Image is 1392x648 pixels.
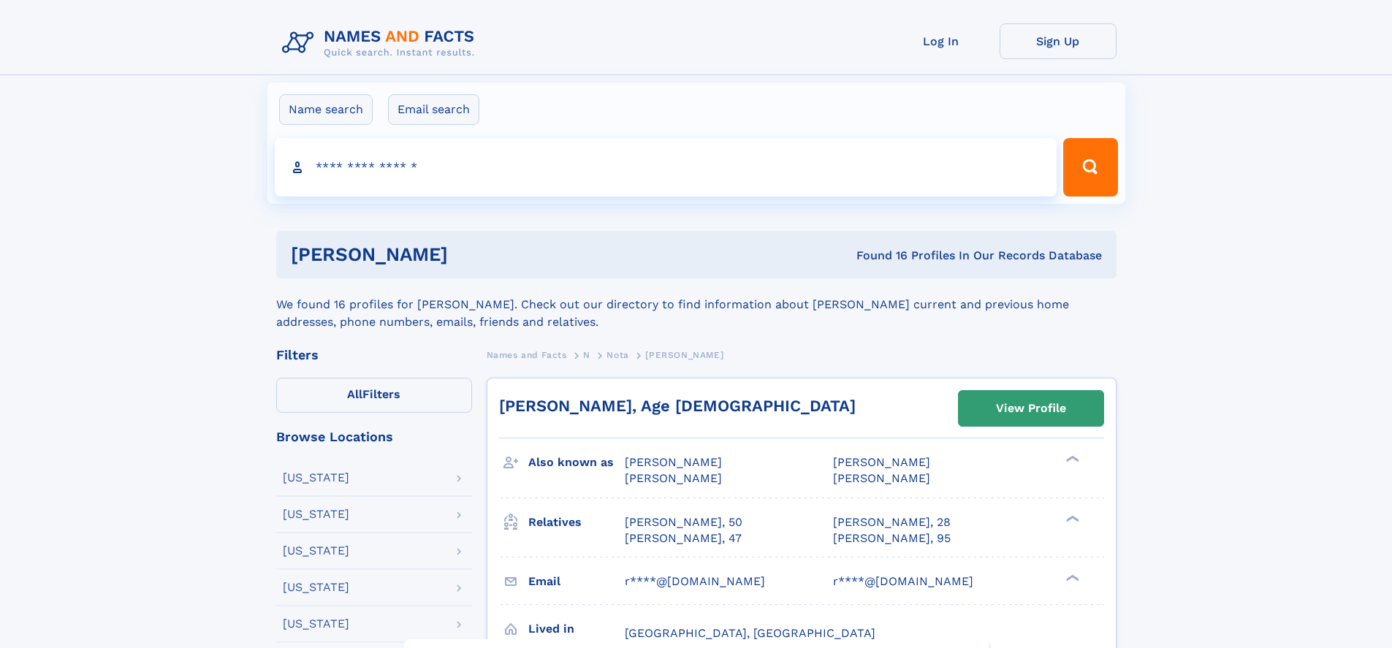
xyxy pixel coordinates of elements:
[276,378,472,413] label: Filters
[625,455,722,469] span: [PERSON_NAME]
[276,23,487,63] img: Logo Names and Facts
[279,94,373,125] label: Name search
[283,472,349,484] div: [US_STATE]
[583,346,590,364] a: N
[645,350,723,360] span: [PERSON_NAME]
[625,626,875,640] span: [GEOGRAPHIC_DATA], [GEOGRAPHIC_DATA]
[833,471,930,485] span: [PERSON_NAME]
[1063,138,1117,197] button: Search Button
[283,582,349,593] div: [US_STATE]
[283,618,349,630] div: [US_STATE]
[528,450,625,475] h3: Also known as
[833,514,951,530] a: [PERSON_NAME], 28
[625,471,722,485] span: [PERSON_NAME]
[283,508,349,520] div: [US_STATE]
[499,397,856,415] a: [PERSON_NAME], Age [DEMOGRAPHIC_DATA]
[606,346,628,364] a: Nota
[996,392,1066,425] div: View Profile
[833,530,951,546] a: [PERSON_NAME], 95
[625,514,742,530] a: [PERSON_NAME], 50
[347,387,362,401] span: All
[883,23,1000,59] a: Log In
[388,94,479,125] label: Email search
[291,245,653,264] h1: [PERSON_NAME]
[652,248,1102,264] div: Found 16 Profiles In Our Records Database
[606,350,628,360] span: Nota
[625,530,742,546] a: [PERSON_NAME], 47
[528,510,625,535] h3: Relatives
[275,138,1057,197] input: search input
[283,545,349,557] div: [US_STATE]
[583,350,590,360] span: N
[959,391,1103,426] a: View Profile
[528,569,625,594] h3: Email
[1062,514,1080,523] div: ❯
[276,348,472,362] div: Filters
[528,617,625,641] h3: Lived in
[1062,573,1080,582] div: ❯
[1062,454,1080,464] div: ❯
[1000,23,1117,59] a: Sign Up
[833,455,930,469] span: [PERSON_NAME]
[487,346,567,364] a: Names and Facts
[276,430,472,443] div: Browse Locations
[276,278,1117,331] div: We found 16 profiles for [PERSON_NAME]. Check out our directory to find information about [PERSON...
